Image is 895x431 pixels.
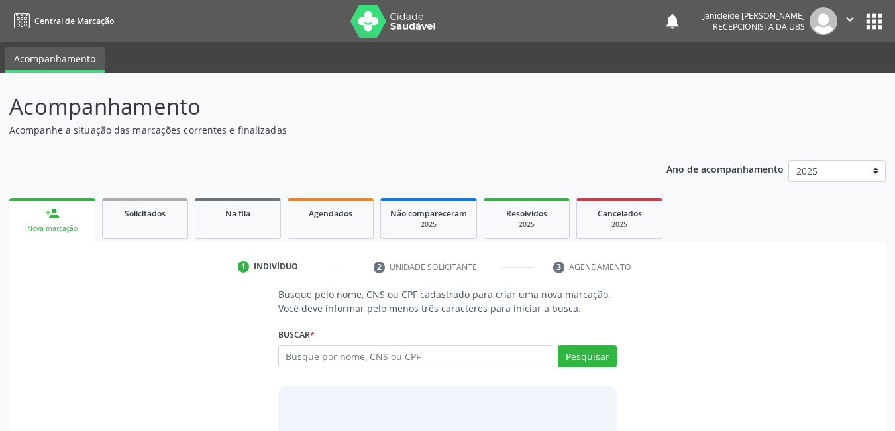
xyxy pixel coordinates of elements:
[5,47,105,73] a: Acompanhamento
[390,208,467,219] span: Não compareceram
[225,208,250,219] span: Na fila
[254,261,298,273] div: Indivíduo
[494,220,560,230] div: 2025
[45,206,60,220] div: person_add
[9,10,114,32] a: Central de Marcação
[837,7,863,35] button: 
[278,287,617,315] p: Busque pelo nome, CNS ou CPF cadastrado para criar uma nova marcação. Você deve informar pelo men...
[125,208,166,219] span: Solicitados
[598,208,642,219] span: Cancelados
[810,7,837,35] img: img
[703,10,805,21] div: Janicleide [PERSON_NAME]
[506,208,547,219] span: Resolvidos
[9,90,623,123] p: Acompanhamento
[666,160,784,177] p: Ano de acompanhamento
[238,261,250,273] div: 1
[586,220,653,230] div: 2025
[663,12,682,30] button: notifications
[34,15,114,26] span: Central de Marcação
[390,220,467,230] div: 2025
[278,345,554,367] input: Busque por nome, CNS ou CPF
[863,10,886,33] button: apps
[558,345,617,367] button: Pesquisar
[843,12,857,26] i: 
[309,208,352,219] span: Agendados
[9,123,623,137] p: Acompanhe a situação das marcações correntes e finalizadas
[19,224,86,234] div: Nova marcação
[278,324,315,345] label: Buscar
[713,21,805,32] span: Recepcionista da UBS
